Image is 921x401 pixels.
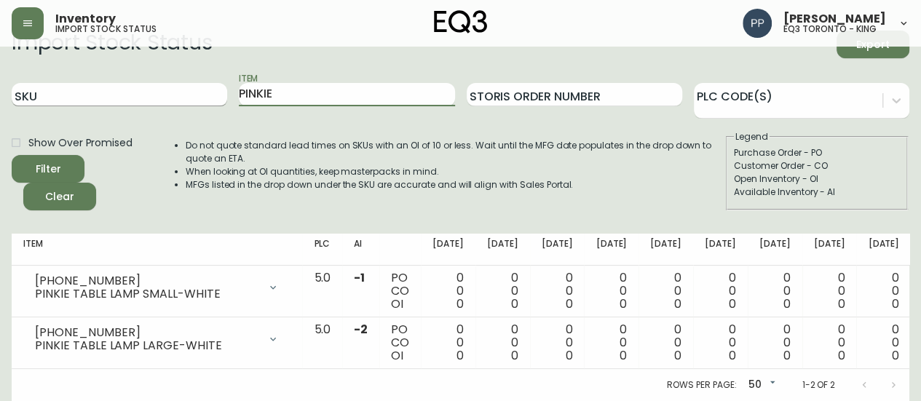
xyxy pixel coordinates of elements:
span: 0 [511,295,518,312]
span: -1 [354,269,365,286]
th: [DATE] [802,234,857,266]
div: 0 0 [542,323,573,362]
div: PO CO [391,323,409,362]
button: Clear [23,183,96,210]
div: 0 0 [487,271,518,311]
div: 0 0 [759,323,791,362]
img: 93ed64739deb6bac3372f15ae91c6632 [743,9,772,38]
span: [PERSON_NAME] [783,13,886,25]
div: Available Inventory - AI [734,186,900,199]
span: Clear [35,188,84,206]
th: [DATE] [584,234,639,266]
span: 0 [511,347,518,364]
div: 0 0 [814,323,845,362]
p: 1-2 of 2 [802,378,835,392]
span: 0 [892,347,899,364]
div: 0 0 [705,271,736,311]
textarea: ISLE 8'X10' RUG [44,60,201,100]
span: -2 [354,321,368,338]
div: 0 0 [868,271,899,311]
span: 0 [620,347,627,364]
div: 0 0 [487,323,518,362]
li: Do not quote standard lead times on SKUs with an OI of 10 or less. Wait until the MFG date popula... [186,139,724,165]
div: Purchase Order - PO [734,146,900,159]
span: 0 [620,295,627,312]
span: 0 [837,295,845,312]
th: Item [12,234,302,266]
span: 0 [783,347,791,364]
span: 0 [783,295,791,312]
td: 5.0 [302,266,342,317]
div: [PHONE_NUMBER] [35,326,258,339]
p: Rows per page: [667,378,736,392]
button: Filter [12,155,84,183]
div: 0 0 [759,271,791,311]
span: Inventory [55,13,116,25]
div: 0 0 [650,323,681,362]
div: 0 0 [596,323,627,362]
div: PINKIE TABLE LAMP LARGE-WHITE [35,339,258,352]
th: AI [342,234,379,266]
legend: Legend [734,130,770,143]
div: 0 0 [650,271,681,311]
div: 0 0 [814,271,845,311]
textarea: STEEL -100% WOOL [44,106,201,146]
div: [PHONE_NUMBER] [35,274,258,287]
th: [DATE] [421,234,475,266]
span: 0 [456,347,464,364]
div: 50 [742,373,778,397]
th: [DATE] [530,234,585,266]
th: [DATE] [856,234,911,266]
li: MFGs listed in the drop down under the SKU are accurate and will align with Sales Portal. [186,178,724,191]
div: Filter [36,160,61,178]
span: 0 [837,347,845,364]
div: 0 0 [868,323,899,362]
div: [PHONE_NUMBER]PINKIE TABLE LAMP LARGE-WHITE [23,323,290,355]
div: 0 0 [432,271,464,311]
div: 0 0 [596,271,627,311]
th: [DATE] [693,234,748,266]
th: PLC [302,234,342,266]
div: [PHONE_NUMBER]PINKIE TABLE LAMP SMALL-WHITE [23,271,290,303]
span: 0 [565,295,572,312]
h5: import stock status [55,25,157,33]
span: 0 [456,295,464,312]
div: PO CO [391,271,409,311]
span: 0 [674,347,681,364]
td: 5.0 [302,317,342,369]
div: Open Inventory - OI [734,172,900,186]
th: [DATE] [475,234,530,266]
span: 0 [729,295,736,312]
li: When looking at OI quantities, keep masterpacks in mind. [186,165,724,178]
span: OI [391,295,403,312]
th: [DATE] [639,234,693,266]
span: Show Over Promised [28,135,133,151]
h5: eq3 toronto - king [783,25,877,33]
div: PINKIE TABLE LAMP SMALL-WHITE [35,287,258,301]
th: [DATE] [748,234,802,266]
img: logo [434,10,488,33]
div: 0 0 [542,271,573,311]
div: 0 0 [432,323,464,362]
span: 0 [892,295,899,312]
div: 0 0 [705,323,736,362]
span: 0 [729,347,736,364]
span: 0 [565,347,572,364]
div: Customer Order - CO [734,159,900,172]
span: 0 [674,295,681,312]
span: OI [391,347,403,364]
